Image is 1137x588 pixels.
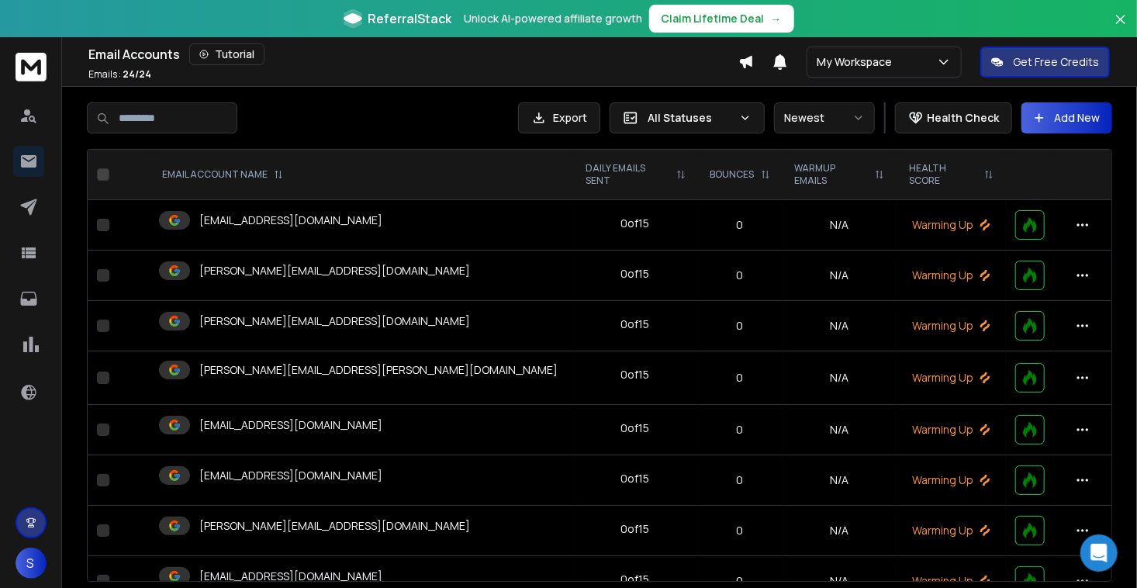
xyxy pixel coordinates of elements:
[621,367,650,382] div: 0 of 15
[189,43,264,65] button: Tutorial
[783,200,897,251] td: N/A
[199,263,470,278] p: [PERSON_NAME][EMAIL_ADDRESS][DOMAIN_NAME]
[162,168,283,181] div: EMAIL ACCOUNT NAME
[783,506,897,556] td: N/A
[649,5,794,33] button: Claim Lifetime Deal→
[771,11,782,26] span: →
[707,422,773,438] p: 0
[199,362,558,378] p: [PERSON_NAME][EMAIL_ADDRESS][PERSON_NAME][DOMAIN_NAME]
[199,213,382,228] p: [EMAIL_ADDRESS][DOMAIN_NAME]
[774,102,875,133] button: Newest
[1080,534,1118,572] div: Open Intercom Messenger
[199,468,382,483] p: [EMAIL_ADDRESS][DOMAIN_NAME]
[586,162,670,187] p: DAILY EMAILS SENT
[707,318,773,334] p: 0
[16,548,47,579] button: S
[368,9,452,28] span: ReferralStack
[783,455,897,506] td: N/A
[621,266,650,282] div: 0 of 15
[906,318,997,334] p: Warming Up
[199,313,470,329] p: [PERSON_NAME][EMAIL_ADDRESS][DOMAIN_NAME]
[1013,54,1099,70] p: Get Free Credits
[707,370,773,386] p: 0
[906,370,997,386] p: Warming Up
[621,420,650,436] div: 0 of 15
[927,110,999,126] p: Health Check
[707,217,773,233] p: 0
[199,417,382,433] p: [EMAIL_ADDRESS][DOMAIN_NAME]
[909,162,978,187] p: HEALTH SCORE
[783,351,897,405] td: N/A
[783,405,897,455] td: N/A
[906,523,997,538] p: Warming Up
[707,268,773,283] p: 0
[199,518,470,534] p: [PERSON_NAME][EMAIL_ADDRESS][DOMAIN_NAME]
[199,569,382,584] p: [EMAIL_ADDRESS][DOMAIN_NAME]
[123,67,151,81] span: 24 / 24
[795,162,869,187] p: WARMUP EMAILS
[710,168,755,181] p: BOUNCES
[621,471,650,486] div: 0 of 15
[707,523,773,538] p: 0
[1111,9,1131,47] button: Close banner
[906,217,997,233] p: Warming Up
[817,54,898,70] p: My Workspace
[88,68,151,81] p: Emails :
[707,472,773,488] p: 0
[648,110,733,126] p: All Statuses
[621,216,650,231] div: 0 of 15
[906,268,997,283] p: Warming Up
[980,47,1110,78] button: Get Free Credits
[88,43,738,65] div: Email Accounts
[518,102,600,133] button: Export
[621,316,650,332] div: 0 of 15
[906,472,997,488] p: Warming Up
[783,301,897,351] td: N/A
[895,102,1012,133] button: Health Check
[906,422,997,438] p: Warming Up
[621,521,650,537] div: 0 of 15
[783,251,897,301] td: N/A
[1021,102,1112,133] button: Add New
[621,572,650,587] div: 0 of 15
[465,11,643,26] p: Unlock AI-powered affiliate growth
